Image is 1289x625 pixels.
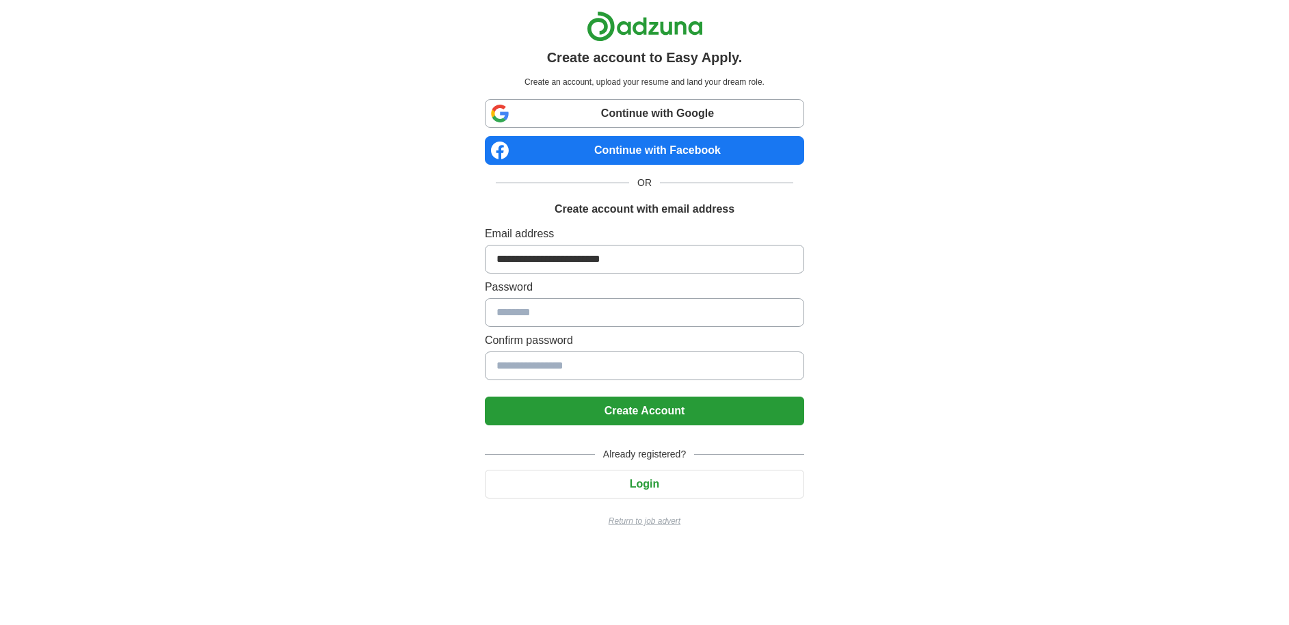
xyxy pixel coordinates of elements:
[488,76,801,88] p: Create an account, upload your resume and land your dream role.
[485,99,804,128] a: Continue with Google
[587,11,703,42] img: Adzuna logo
[595,447,694,462] span: Already registered?
[485,226,804,242] label: Email address
[629,176,660,190] span: OR
[485,470,804,498] button: Login
[555,201,734,217] h1: Create account with email address
[485,332,804,349] label: Confirm password
[485,397,804,425] button: Create Account
[485,515,804,527] a: Return to job advert
[547,47,743,68] h1: Create account to Easy Apply.
[485,136,804,165] a: Continue with Facebook
[485,279,804,295] label: Password
[485,478,804,490] a: Login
